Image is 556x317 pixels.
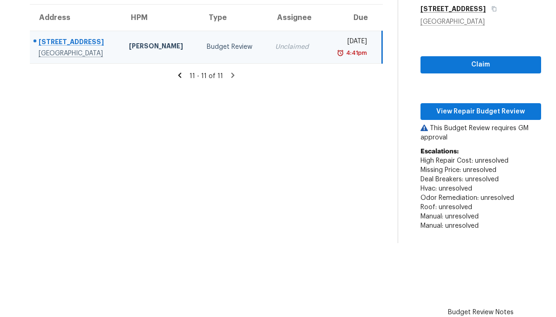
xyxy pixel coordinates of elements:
[207,42,260,52] div: Budget Review
[420,103,541,120] button: View Repair Budget Review
[122,5,199,31] th: HPM
[428,106,534,118] span: View Repair Budget Review
[322,5,382,31] th: Due
[268,5,322,31] th: Assignee
[420,176,499,183] span: Deal Breakers: unresolved
[30,5,122,31] th: Address
[190,73,223,79] span: 11 - 11 of 11
[420,223,479,229] span: Manual: unresolved
[420,204,472,211] span: Roof: unresolved
[486,0,498,17] button: Copy Address
[330,37,367,48] div: [DATE]
[428,59,534,71] span: Claim
[420,195,514,201] span: Odor Remediation: unresolved
[420,124,541,142] p: This Budget Review requires GM approval
[420,148,459,155] b: Escalations:
[420,213,479,220] span: Manual: unresolved
[420,56,541,73] button: Claim
[199,5,268,31] th: Type
[420,158,509,164] span: High Repair Cost: unresolved
[129,41,192,53] div: [PERSON_NAME]
[344,48,367,58] div: 4:41pm
[275,42,315,52] div: Unclaimed
[420,185,472,192] span: Hvac: unresolved
[420,167,496,173] span: Missing Price: unresolved
[337,48,344,58] img: Overdue Alarm Icon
